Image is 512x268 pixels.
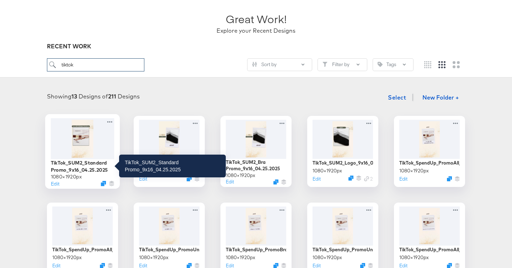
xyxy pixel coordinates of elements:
[364,176,369,181] svg: Link
[307,116,378,187] div: TikTok_SUM2_Logo_9x16_04.25.20251080×1920pxEditDuplicateLink 2
[71,93,77,100] strong: 13
[139,254,169,261] div: 1080 × 1920 px
[360,263,365,268] svg: Duplicate
[424,61,431,68] svg: Small grid
[52,246,113,253] div: TikTok_SpendUp_PromoAll_9x16_04.15.2025
[101,181,106,186] svg: Duplicate
[226,159,286,172] div: TikTok_SUM2_Bra Promo_9x16_04.25.2025
[388,92,406,102] span: Select
[247,58,312,71] button: SlidersSort by
[187,176,192,181] svg: Duplicate
[51,180,59,187] button: Edit
[226,254,255,261] div: 1080 × 1920 px
[318,58,367,71] button: FilterFilter by
[364,176,373,182] div: 2
[313,167,342,174] div: 1080 × 1920 px
[226,172,255,179] div: 1080 × 1920 px
[399,160,460,166] div: TikTok_SpendUp_PromoAll_9x16_04.22.2025
[313,176,321,182] button: Edit
[447,176,452,181] svg: Duplicate
[134,116,205,187] div: TikTok_SUM2_Undies_9x16_04.25.20251080×1920pxEditDuplicate
[100,263,105,268] svg: Duplicate
[385,90,409,104] button: Select
[51,159,114,173] div: TikTok_SUM2_Standard Promo_9x16_04.25.2025
[252,62,257,67] svg: Sliders
[273,179,278,184] svg: Duplicate
[47,92,140,101] div: Showing Designs of Designs
[438,61,446,68] svg: Medium grid
[108,93,116,100] strong: 211
[378,62,383,67] svg: Tag
[399,167,429,174] div: 1080 × 1920 px
[453,61,460,68] svg: Large grid
[399,254,429,261] div: 1080 × 1920 px
[447,263,452,268] svg: Duplicate
[51,173,82,180] div: 1080 × 1920 px
[187,263,192,268] svg: Duplicate
[47,42,465,50] div: RECENT WORK
[348,176,353,181] svg: Duplicate
[139,167,169,174] div: 1080 × 1920 px
[220,116,292,187] div: TikTok_SUM2_Bra Promo_9x16_04.25.20251080×1920pxEditDuplicate
[45,114,120,189] div: TikTok_SUM2_Standard Promo_9x16_04.25.20251080×1920pxEditDuplicate
[399,246,460,253] div: TikTok_SpendUp_PromoAll_9x16_04.08.2025
[226,11,287,27] div: Great Work!
[139,160,199,166] div: TikTok_SUM2_Undies_9x16_04.25.2025
[313,254,342,261] div: 1080 × 1920 px
[217,27,295,35] div: Explore your Recent Designs
[313,246,373,253] div: TikTok_SpendUp_PromoUndie_9x16_04.08.2025
[52,254,82,261] div: 1080 × 1920 px
[416,91,465,105] button: New Folder +
[139,176,147,182] button: Edit
[313,160,373,166] div: TikTok_SUM2_Logo_9x16_04.25.2025
[226,178,234,185] button: Edit
[226,246,286,253] div: TikTok_SpendUp_PromoBra_9x16_04.08.2025
[47,58,144,71] input: Search for a design
[394,116,465,187] div: TikTok_SpendUp_PromoAll_9x16_04.22.20251080×1920pxEditDuplicate
[322,62,327,67] svg: Filter
[273,263,278,268] svg: Duplicate
[139,246,199,253] div: TikTok_SpendUp_PromoUndie_9x16_04.15.2025
[399,176,407,182] button: Edit
[373,58,414,71] button: TagTags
